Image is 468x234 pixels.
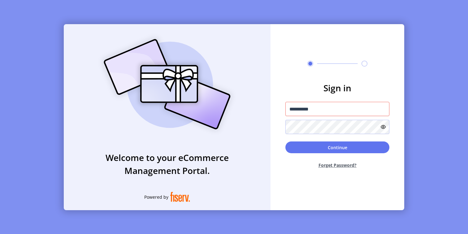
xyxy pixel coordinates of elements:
[144,194,168,200] span: Powered by
[285,157,389,173] button: Forget Password?
[64,151,271,177] h3: Welcome to your eCommerce Management Portal.
[94,32,240,136] img: card_Illustration.svg
[285,141,389,153] button: Continue
[285,81,389,94] h3: Sign in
